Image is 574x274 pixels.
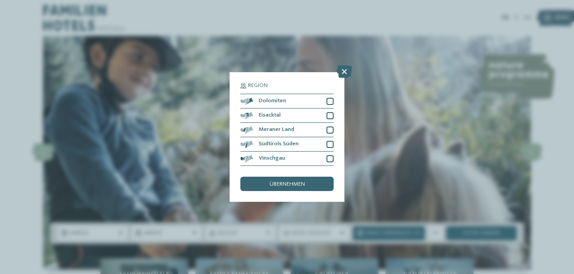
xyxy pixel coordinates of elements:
span: Eisacktal [259,113,281,118]
span: Meraner Land [259,127,294,133]
span: Region [248,83,268,89]
span: übernehmen [270,182,305,187]
span: Südtirols Süden [259,141,299,147]
span: Vinschgau [259,156,285,161]
span: Dolomiten [259,98,286,104]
